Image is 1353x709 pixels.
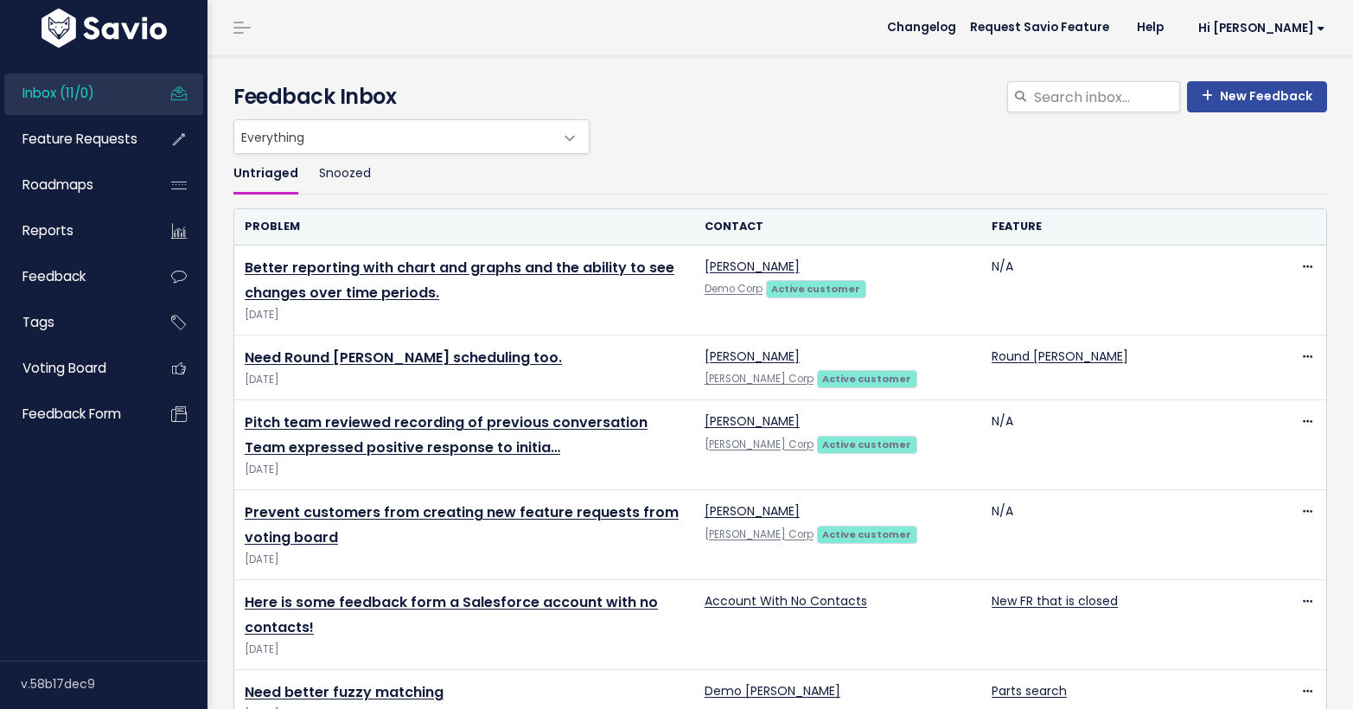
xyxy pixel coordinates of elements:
[22,176,93,194] span: Roadmaps
[705,412,800,430] a: [PERSON_NAME]
[4,73,144,113] a: Inbox (11/0)
[705,258,800,275] a: [PERSON_NAME]
[705,372,814,386] a: [PERSON_NAME] Corp
[822,438,911,451] strong: Active customer
[817,525,917,542] a: Active customer
[4,348,144,388] a: Voting Board
[22,405,121,423] span: Feedback form
[822,372,911,386] strong: Active customer
[37,9,171,48] img: logo-white.9d6f32f41409.svg
[817,369,917,386] a: Active customer
[705,438,814,451] a: [PERSON_NAME] Corp
[245,502,679,547] a: Prevent customers from creating new feature requests from voting board
[233,119,590,154] span: Everything
[4,257,144,297] a: Feedback
[887,22,956,34] span: Changelog
[992,682,1067,699] a: Parts search
[233,154,1327,195] ul: Filter feature requests
[234,209,694,245] th: Problem
[245,306,684,324] span: [DATE]
[705,682,840,699] a: Demo [PERSON_NAME]
[1177,15,1339,42] a: Hi [PERSON_NAME]
[1032,81,1180,112] input: Search inbox...
[817,435,917,452] a: Active customer
[1198,22,1325,35] span: Hi [PERSON_NAME]
[956,15,1123,41] a: Request Savio Feature
[705,527,814,541] a: [PERSON_NAME] Corp
[245,461,684,479] span: [DATE]
[4,303,144,342] a: Tags
[992,592,1118,610] a: New FR that is closed
[233,81,1327,112] h4: Feedback Inbox
[233,154,298,195] a: Untriaged
[22,267,86,285] span: Feedback
[705,282,763,296] a: Demo Corp
[766,279,866,297] a: Active customer
[21,661,207,706] div: v.58b17dec9
[4,119,144,159] a: Feature Requests
[22,313,54,331] span: Tags
[822,527,911,541] strong: Active customer
[245,412,648,457] a: Pitch team reviewed recording of previous conversation Team expressed positive response to initia…
[4,165,144,205] a: Roadmaps
[771,282,860,296] strong: Active customer
[981,246,1268,335] td: N/A
[1123,15,1177,41] a: Help
[245,258,674,303] a: Better reporting with chart and graphs and the ability to see changes over time periods.
[705,348,800,365] a: [PERSON_NAME]
[245,641,684,659] span: [DATE]
[981,490,1268,580] td: N/A
[22,359,106,377] span: Voting Board
[234,120,554,153] span: Everything
[1187,81,1327,112] a: New Feedback
[705,592,867,610] a: Account With No Contacts
[22,130,137,148] span: Feature Requests
[245,371,684,389] span: [DATE]
[4,394,144,434] a: Feedback form
[245,682,444,702] a: Need better fuzzy matching
[981,400,1268,490] td: N/A
[245,551,684,569] span: [DATE]
[22,221,73,240] span: Reports
[4,211,144,251] a: Reports
[992,348,1128,365] a: Round [PERSON_NAME]
[705,502,800,520] a: [PERSON_NAME]
[245,592,658,637] a: Here is some feedback form a Salesforce account with no contacts!
[22,84,94,102] span: Inbox (11/0)
[694,209,981,245] th: Contact
[981,209,1268,245] th: Feature
[245,348,562,367] a: Need Round [PERSON_NAME] scheduling too.
[319,154,371,195] a: Snoozed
